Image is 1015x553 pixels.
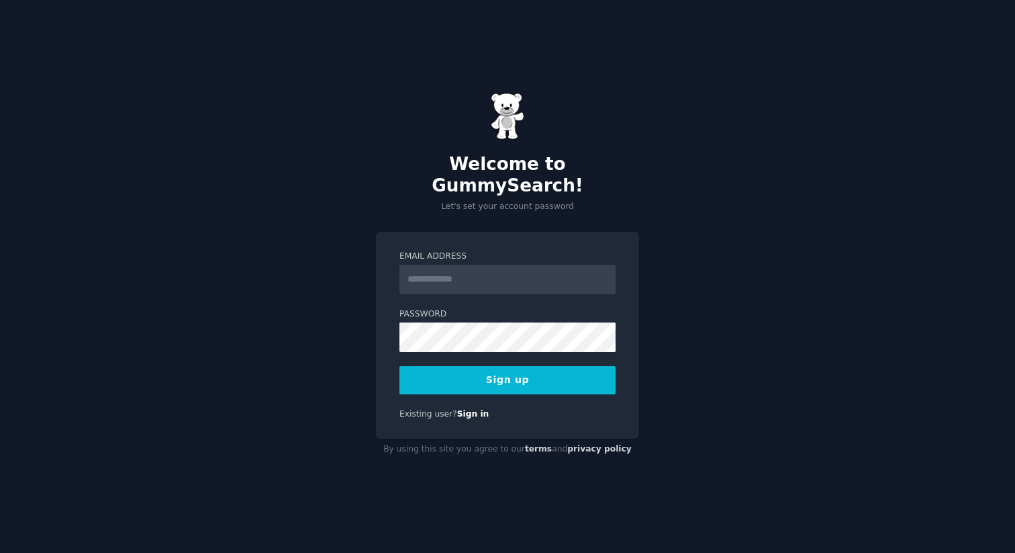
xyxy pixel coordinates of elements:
div: By using this site you agree to our and [376,439,639,460]
a: Sign in [457,409,489,419]
p: Let's set your account password [376,201,639,213]
h2: Welcome to GummySearch! [376,154,639,196]
label: Email Address [399,251,616,263]
a: terms [525,444,552,454]
img: Gummy Bear [491,93,524,140]
a: privacy policy [567,444,632,454]
label: Password [399,308,616,321]
button: Sign up [399,366,616,394]
span: Existing user? [399,409,457,419]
